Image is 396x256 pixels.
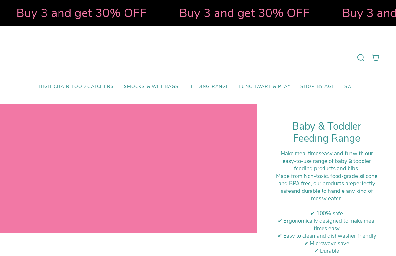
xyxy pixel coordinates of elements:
a: Mumma’s Little Helpers [142,36,254,79]
div: ✔ Ergonomically designed to make meal times easy [274,217,380,232]
a: Smocks & Wet Bags [119,79,184,94]
span: High Chair Food Catchers [39,84,114,90]
span: Shop by Age [300,84,335,90]
div: ✔ 100% safe [274,210,380,217]
span: Smocks & Wet Bags [124,84,179,90]
span: SALE [344,84,357,90]
a: Lunchware & Play [234,79,295,94]
div: Make meal times with our easy-to-use range of baby & toddler feeding products and bibs. [274,150,380,172]
span: Feeding Range [188,84,229,90]
span: ✔ Microwave save [304,240,349,247]
strong: Buy 3 and get 30% OFF [16,5,147,21]
div: ✔ Easy to clean and dishwasher friendly [274,232,380,240]
span: ade from Non-toxic, food-grade silicone and BPA free, our products are and durable to handle any ... [278,172,377,202]
strong: Buy 3 and get 30% OFF [179,5,310,21]
a: High Chair Food Catchers [34,79,119,94]
strong: easy and fun [321,150,353,157]
strong: perfectly safe [281,180,375,195]
a: SALE [339,79,362,94]
div: ✔ Durable [274,247,380,255]
a: Shop by Age [296,79,340,94]
a: Feeding Range [183,79,234,94]
div: M [274,172,380,202]
span: Lunchware & Play [239,84,290,90]
h1: Baby & Toddler Feeding Range [274,121,380,145]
